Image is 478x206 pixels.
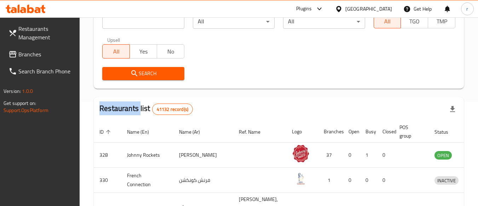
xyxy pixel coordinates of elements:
[152,106,192,113] span: 41132 record(s)
[18,67,74,76] span: Search Branch Phone
[160,46,182,57] span: No
[102,44,130,59] button: All
[152,104,193,115] div: Total records count
[157,44,184,59] button: No
[121,143,173,168] td: Johnny Rockets
[4,99,36,108] span: Get support on:
[286,121,318,143] th: Logo
[343,168,360,193] td: 0
[193,15,275,29] div: All
[428,14,455,28] button: TMP
[4,106,48,115] a: Support.OpsPlatform
[102,15,184,29] input: Search for restaurant name or ID..
[102,67,184,80] button: Search
[3,46,80,63] a: Branches
[434,177,459,185] span: INACTIVE
[4,87,21,96] span: Version:
[94,143,121,168] td: 328
[343,121,360,143] th: Open
[434,128,457,136] span: Status
[121,168,173,193] td: French Connection
[283,15,365,29] div: All
[444,101,461,118] div: Export file
[94,168,121,193] td: 330
[318,121,343,143] th: Branches
[360,168,377,193] td: 0
[127,128,158,136] span: Name (En)
[431,16,453,27] span: TMP
[133,46,154,57] span: Yes
[399,123,420,140] span: POS group
[239,128,270,136] span: Ref. Name
[343,143,360,168] td: 0
[296,5,312,13] div: Plugins
[129,44,157,59] button: Yes
[107,37,120,42] label: Upsell
[360,143,377,168] td: 1
[360,121,377,143] th: Busy
[99,103,193,115] h2: Restaurants list
[466,5,468,13] span: r
[377,16,398,27] span: All
[377,121,394,143] th: Closed
[173,168,233,193] td: فرنش كونكشن
[374,14,401,28] button: All
[108,69,178,78] span: Search
[377,143,394,168] td: 0
[99,128,113,136] span: ID
[18,50,74,59] span: Branches
[345,5,392,13] div: [GEOGRAPHIC_DATA]
[292,145,310,162] img: Johnny Rockets
[401,14,428,28] button: TGO
[18,24,74,41] span: Restaurants Management
[22,87,33,96] span: 1.0.0
[434,151,452,160] span: OPEN
[318,168,343,193] td: 1
[292,170,310,188] img: French Connection
[105,46,127,57] span: All
[318,143,343,168] td: 37
[3,63,80,80] a: Search Branch Phone
[377,168,394,193] td: 0
[179,128,209,136] span: Name (Ar)
[3,20,80,46] a: Restaurants Management
[404,16,425,27] span: TGO
[173,143,233,168] td: [PERSON_NAME]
